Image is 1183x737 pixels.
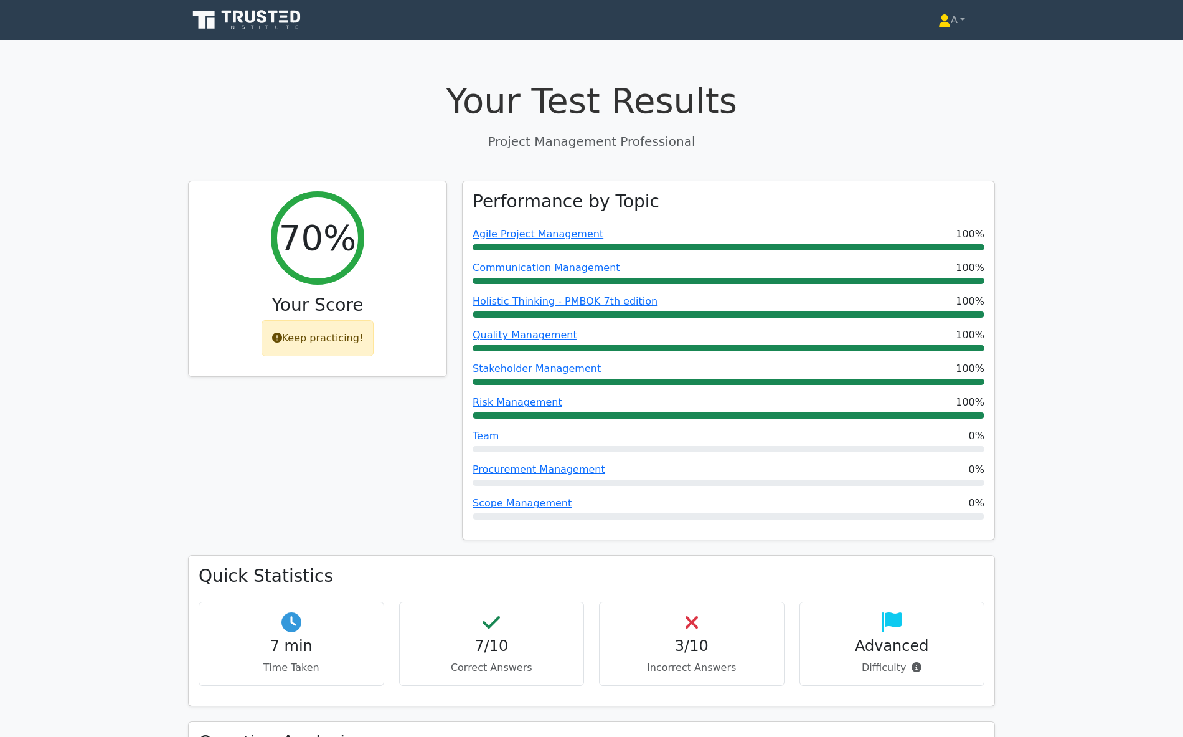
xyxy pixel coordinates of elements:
[199,295,436,316] h3: Your Score
[956,227,984,242] span: 100%
[610,637,774,655] h4: 3/10
[209,637,374,655] h4: 7 min
[473,497,572,509] a: Scope Management
[199,566,984,587] h3: Quick Statistics
[969,429,984,444] span: 0%
[810,660,974,675] p: Difficulty
[473,396,562,408] a: Risk Management
[279,217,356,259] h2: 70%
[956,328,984,343] span: 100%
[969,462,984,477] span: 0%
[969,496,984,511] span: 0%
[473,228,603,240] a: Agile Project Management
[473,295,657,307] a: Holistic Thinking - PMBOK 7th edition
[188,132,995,151] p: Project Management Professional
[473,329,577,341] a: Quality Management
[956,294,984,309] span: 100%
[473,191,659,212] h3: Performance by Topic
[908,7,995,32] a: A
[410,637,574,655] h4: 7/10
[473,464,605,475] a: Procurement Management
[473,262,620,273] a: Communication Management
[473,430,499,442] a: Team
[209,660,374,675] p: Time Taken
[610,660,774,675] p: Incorrect Answers
[410,660,574,675] p: Correct Answers
[262,320,374,356] div: Keep practicing!
[473,363,601,374] a: Stakeholder Management
[956,260,984,275] span: 100%
[956,361,984,376] span: 100%
[956,395,984,410] span: 100%
[810,637,974,655] h4: Advanced
[188,80,995,121] h1: Your Test Results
